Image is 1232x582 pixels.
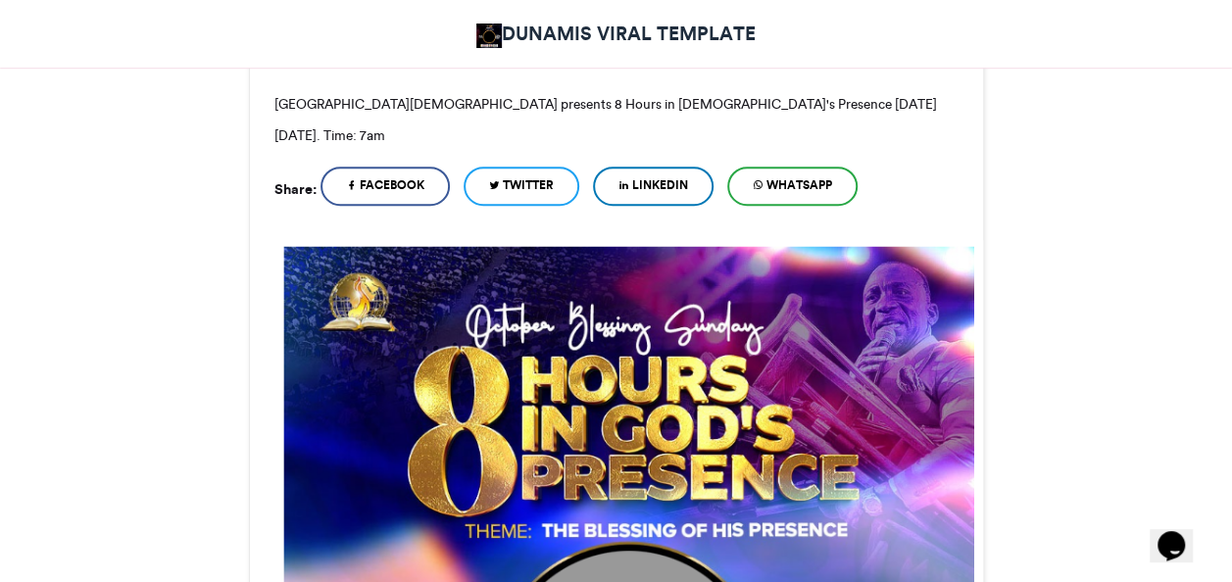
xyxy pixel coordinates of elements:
h5: Share: [274,176,317,202]
img: DUNAMIS VIRAL TEMPLATE [476,24,503,48]
span: Twitter [503,176,554,194]
a: DUNAMIS VIRAL TEMPLATE [476,20,757,48]
span: Facebook [360,176,424,194]
span: LinkedIn [632,176,688,194]
a: LinkedIn [593,167,714,206]
iframe: chat widget [1150,504,1212,562]
a: Facebook [320,167,450,206]
p: [GEOGRAPHIC_DATA][DEMOGRAPHIC_DATA] presents 8 Hours in [DEMOGRAPHIC_DATA]'s Presence [DATE][DATE... [274,88,959,151]
a: WhatsApp [727,167,858,206]
span: WhatsApp [766,176,832,194]
a: Twitter [464,167,579,206]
